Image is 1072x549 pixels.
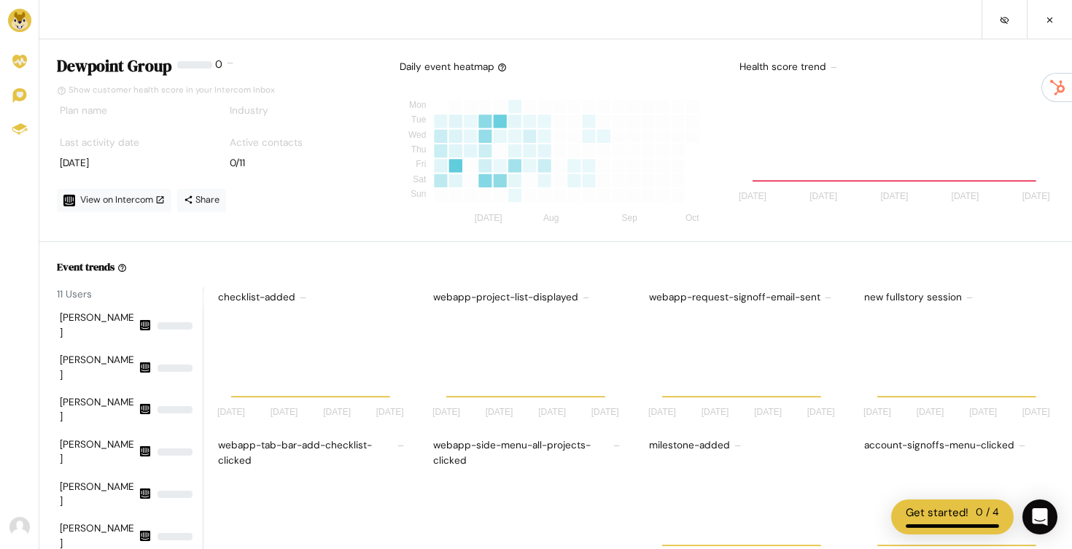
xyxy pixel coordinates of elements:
tspan: [DATE] [880,192,908,202]
tspan: [DATE] [807,408,834,418]
div: Open Intercom Messenger [1022,499,1057,534]
tspan: Oct [685,214,699,224]
tspan: [DATE] [916,408,944,418]
tspan: [DATE] [648,408,676,418]
tspan: [DATE] [863,408,891,418]
div: [PERSON_NAME] [60,437,136,467]
label: Active contacts [230,136,303,150]
a: Share [177,189,226,212]
tspan: [DATE] [952,192,979,202]
div: new fullstory session [861,287,1054,308]
img: Brand [8,9,31,32]
div: 0/11 [230,156,372,171]
div: 0 [215,57,222,82]
tspan: Tue [411,115,427,125]
div: NaN% [158,365,193,372]
h6: Event trends [57,260,114,274]
div: Get started! [906,505,968,521]
div: NaN% [158,491,193,498]
div: [PERSON_NAME] [60,311,136,340]
tspan: Wed [408,130,426,140]
tspan: [DATE] [969,408,997,418]
div: Health score trend [737,57,1054,77]
tspan: [DATE] [475,214,502,224]
div: NaN% [158,322,193,330]
tspan: [DATE] [271,408,298,418]
tspan: Fri [416,160,426,170]
div: webapp-project-list-displayed [430,287,624,308]
tspan: [DATE] [217,408,245,418]
div: [PERSON_NAME] [60,395,136,425]
div: NaN% [158,533,193,540]
tspan: [DATE] [701,408,729,418]
tspan: [DATE] [1022,408,1050,418]
tspan: Sep [622,214,638,224]
div: webapp-tab-bar-add-checklist-clicked [215,435,408,471]
div: account-signoffs-menu-clicked [861,435,1054,456]
img: Avatar [9,517,30,537]
div: [PERSON_NAME] [60,353,136,383]
label: Industry [230,104,268,118]
tspan: [DATE] [538,408,566,418]
a: Show customer health score in your Intercom Inbox [57,85,275,96]
label: Last activity date [60,136,139,150]
div: 0 / 4 [976,505,999,521]
tspan: [DATE] [486,408,513,418]
div: webapp-side-menu-all-projects-clicked [430,435,624,471]
tspan: [DATE] [754,408,782,418]
div: NaN% [158,448,193,456]
div: [DATE] [60,156,202,171]
tspan: [DATE] [739,192,766,202]
tspan: Sun [411,189,426,199]
tspan: [DATE] [323,408,351,418]
label: Plan name [60,104,107,118]
div: milestone-added [646,435,839,456]
div: NaN% [158,406,193,413]
tspan: [DATE] [591,408,619,418]
tspan: Aug [543,214,559,224]
tspan: Mon [409,100,426,110]
div: webapp-request-signoff-email-sent [646,287,839,308]
span: View on Intercom [80,194,165,206]
div: [PERSON_NAME] [60,480,136,510]
div: 11 Users [57,287,203,302]
tspan: [DATE] [376,408,404,418]
tspan: [DATE] [809,192,837,202]
div: Daily event heatmap [400,60,507,74]
tspan: [DATE] [432,408,460,418]
h4: Dewpoint Group [57,57,171,76]
tspan: Thu [411,144,427,155]
div: checklist-added [215,287,408,308]
tspan: Sat [413,174,427,184]
a: View on Intercom [57,189,171,212]
tspan: [DATE] [1022,192,1050,202]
